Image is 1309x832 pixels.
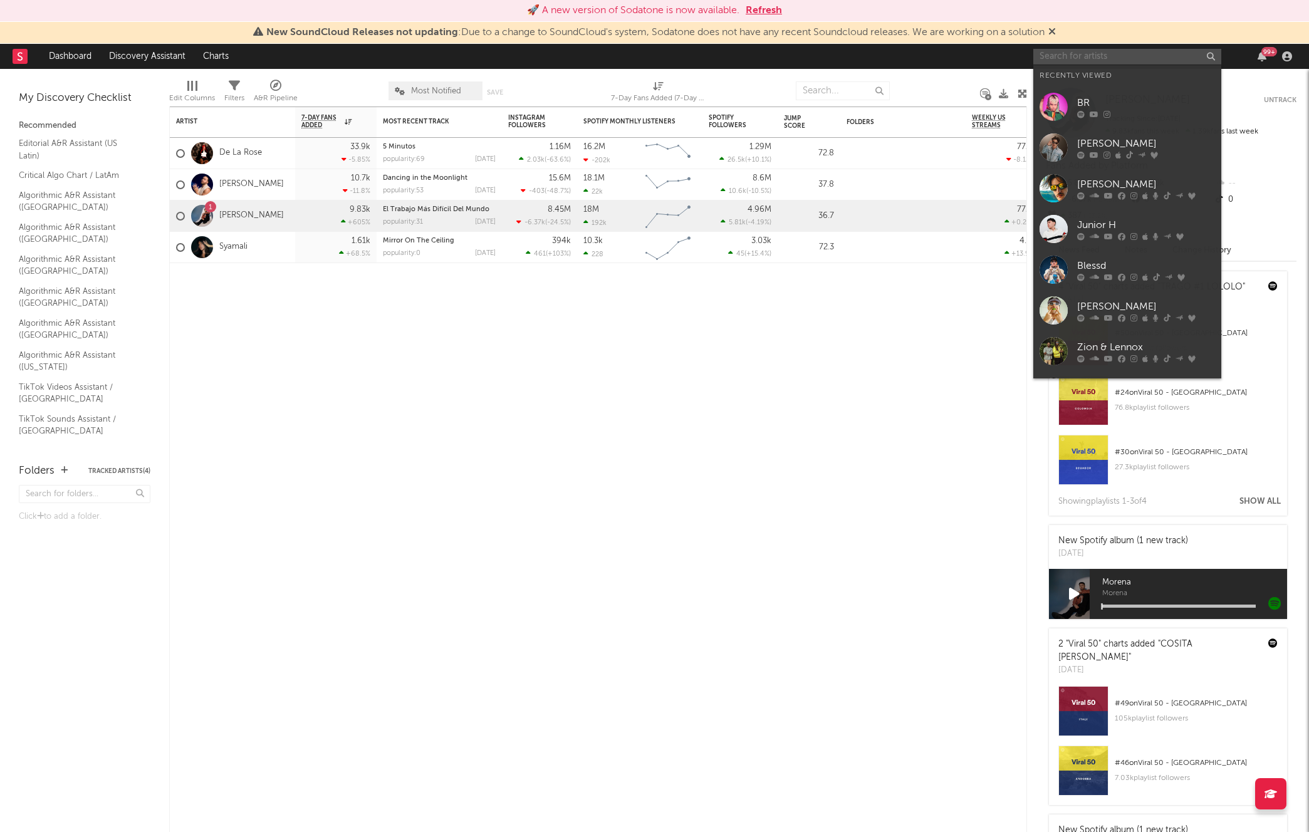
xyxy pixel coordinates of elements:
a: Zion & Lennox [1033,331,1221,372]
div: 🚀 A new version of Sodatone is now available. [527,3,739,18]
div: New Spotify album (1 new track) [1058,534,1188,548]
div: -202k [583,156,610,164]
div: -5.85 % [342,155,370,164]
div: 72.3 [784,240,834,255]
a: #49onViral 50 - [GEOGRAPHIC_DATA]105kplaylist followers [1049,686,1287,746]
a: Editorial A&R Assistant (US Latin) [19,137,138,162]
div: 772k [1017,205,1035,214]
button: Untrack [1264,94,1296,107]
span: 2.03k [527,157,545,164]
div: # 30 on Viral 50 - [GEOGRAPHIC_DATA] [1115,445,1278,460]
a: Dancing in the Moonlight [383,175,467,182]
span: New SoundCloud Releases not updating [266,28,458,38]
a: Syamali [219,242,248,252]
svg: Chart title [640,200,696,232]
div: Jump Score [784,115,815,130]
div: 36.7 [784,209,834,224]
div: 7.03k playlist followers [1115,771,1278,786]
a: [PERSON_NAME] [1033,127,1221,168]
div: 7-Day Fans Added (7-Day Fans Added) [611,75,705,112]
div: 10.3k [583,237,603,245]
a: Charts [194,44,237,69]
span: -403 [529,188,545,195]
a: #30onViral 50 - [GEOGRAPHIC_DATA]27.3kplaylist followers [1049,435,1287,494]
div: Filters [224,75,244,112]
span: 461 [534,251,546,257]
a: [PERSON_NAME] [219,179,284,190]
div: ( ) [719,155,771,164]
div: ( ) [728,249,771,257]
div: [PERSON_NAME] [1077,299,1215,314]
input: Search... [796,81,890,100]
span: 7-Day Fans Added [301,114,342,129]
a: Discovery Assistant [100,44,194,69]
div: BR [1077,95,1215,110]
a: Mirror On The Ceiling [383,237,454,244]
div: ( ) [526,249,571,257]
a: Critical Algo Chart / LatAm [19,169,138,182]
div: 5 Minutos [383,143,496,150]
div: popularity: 53 [383,187,424,194]
div: -11.8 % [343,187,370,195]
div: +13.9 % [1004,249,1035,257]
div: [PERSON_NAME] [1077,177,1215,192]
div: [DATE] [475,219,496,226]
svg: Chart title [640,232,696,263]
div: Folders [19,464,55,479]
div: Edit Columns [169,75,215,112]
div: Click to add a folder. [19,509,150,524]
div: -- [1213,175,1296,192]
a: #46onViral 50 - [GEOGRAPHIC_DATA]7.03kplaylist followers [1049,746,1287,805]
span: -24.5 % [547,219,569,226]
button: Show All [1239,497,1281,506]
div: 16.2M [583,143,605,151]
div: # 49 on Viral 50 - [GEOGRAPHIC_DATA] [1115,696,1278,711]
span: +10.1 % [747,157,769,164]
div: ( ) [519,155,571,164]
span: -10.5 % [748,188,769,195]
div: 4.96M [748,205,771,214]
div: popularity: 69 [383,156,425,163]
a: Zion [1033,372,1221,412]
div: 22k [583,187,603,195]
span: -63.6 % [546,157,569,164]
a: BR [1033,86,1221,127]
div: 1.61k [352,237,370,245]
button: Save [487,89,503,96]
span: +103 % [548,251,569,257]
button: Refresh [746,3,782,18]
div: Artist [176,118,270,125]
div: A&R Pipeline [254,91,298,106]
div: Folders [847,118,941,126]
div: 8.6M [753,174,771,182]
div: 1.16M [550,143,571,151]
div: 1.29M [749,143,771,151]
span: 10.6k [729,188,746,195]
div: 37.8 [784,177,834,192]
span: -4.19 % [748,219,769,226]
a: TikTok Sounds Assistant / [GEOGRAPHIC_DATA] [19,412,138,438]
div: popularity: 0 [383,250,420,257]
div: # 24 on Viral 50 - [GEOGRAPHIC_DATA] [1115,385,1278,400]
svg: Chart title [640,169,696,200]
div: [DATE] [475,187,496,194]
div: 8.45M [548,205,571,214]
div: 0 [1213,192,1296,208]
span: -6.37k [524,219,545,226]
span: Dismiss [1048,28,1056,38]
div: 2 "Viral 50" charts added [1058,638,1259,664]
div: 10.7k [351,174,370,182]
div: [DATE] [475,250,496,257]
div: [PERSON_NAME] [1077,136,1215,151]
a: TikTok Videos Assistant / [GEOGRAPHIC_DATA] [19,380,138,406]
span: Most Notified [411,87,461,95]
div: [DATE] [1058,548,1188,560]
a: Algorithmic A&R Assistant ([GEOGRAPHIC_DATA]) [19,221,138,246]
div: 99 + [1261,47,1277,56]
div: Mirror On The Ceiling [383,237,496,244]
div: Spotify Followers [709,114,753,129]
div: Zion & Lennox [1077,340,1215,355]
span: 26.5k [728,157,745,164]
a: Junior H [1033,209,1221,249]
div: +605 % [341,218,370,226]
